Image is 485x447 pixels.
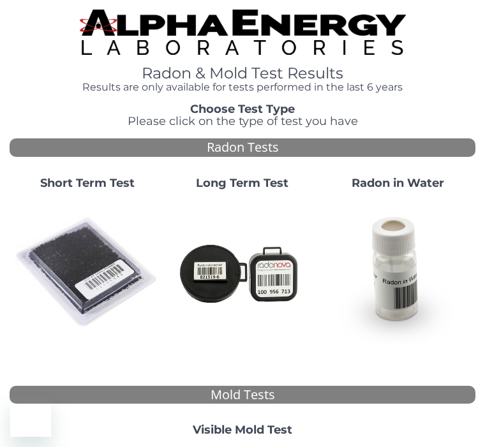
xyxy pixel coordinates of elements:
img: ShortTerm.jpg [15,200,160,345]
img: TightCrop.jpg [80,10,406,55]
iframe: Button to launch messaging window [10,396,51,437]
strong: Visible Mold Test [193,423,292,437]
strong: Choose Test Type [190,102,295,116]
span: Please click on the type of test you have [128,114,358,128]
img: RadoninWater.jpg [325,200,470,345]
h4: Results are only available for tests performed in the last 6 years [80,82,406,93]
div: Mold Tests [10,386,475,404]
div: Radon Tests [10,138,475,157]
h1: Radon & Mold Test Results [80,65,406,82]
strong: Long Term Test [196,176,288,190]
strong: Short Term Test [40,176,135,190]
strong: Radon in Water [352,176,444,190]
img: Radtrak2vsRadtrak3.jpg [170,200,315,345]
